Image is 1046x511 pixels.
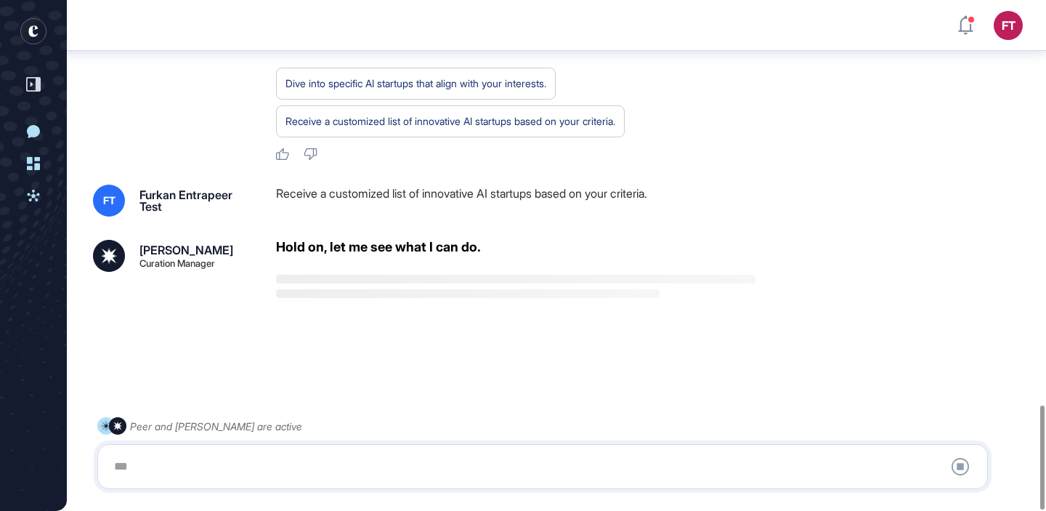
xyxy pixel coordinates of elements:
div: Dive into specific AI startups that align with your interests. [285,74,546,93]
div: Receive a customized list of innovative AI startups based on your criteria. [276,185,1031,217]
div: Curation Manager [139,259,215,268]
div: Hold on, let me see what I can do. [276,240,481,254]
div: entrapeer-logo [20,18,46,44]
div: [PERSON_NAME] [139,244,233,256]
div: Receive a customized list of innovative AI startups based on your criteria. [285,112,615,131]
div: Furkan Entrapeer Test [139,189,253,212]
span: FT [103,195,115,206]
button: FT [994,11,1023,40]
div: Peer and [PERSON_NAME] are active [130,417,302,435]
